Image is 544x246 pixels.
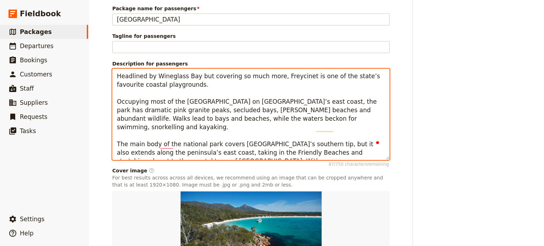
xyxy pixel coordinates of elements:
p: For best results across across all devices, we recommend using an image that can be cropped anywh... [112,174,390,188]
span: 87 / 750 characters remaining [327,161,390,168]
textarea: To enrich screen reader interactions, please activate Accessibility in Grammarly extension settings [112,69,390,160]
span: Bookings [20,57,47,64]
span: Description for passengers [112,60,390,67]
div: Cover image [112,167,390,174]
span: Packages [20,28,52,35]
span: Tagline for passengers [112,33,390,40]
span: Fieldbook [20,8,61,19]
span: Customers [20,71,52,78]
span: ​ [149,168,154,173]
span: Departures [20,42,53,50]
span: Settings [20,216,45,223]
span: Package name for passengers [112,5,390,12]
span: Suppliers [20,99,48,106]
input: Package name for passengers [112,13,390,25]
span: Tasks [20,127,36,135]
span: Staff [20,85,34,92]
input: Tagline for passengers [112,41,390,53]
span: Requests [20,113,47,120]
span: Help [20,230,34,237]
